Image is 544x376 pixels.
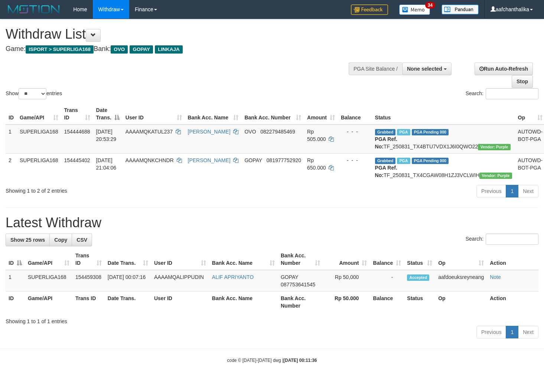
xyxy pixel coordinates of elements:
a: Note [490,274,501,280]
a: 1 [506,185,518,197]
img: panduan.png [442,4,479,15]
b: PGA Ref. No: [375,136,397,150]
th: Balance: activate to sort column ascending [370,249,404,270]
th: Rp 50.000 [323,292,370,313]
span: [DATE] 20:53:29 [96,129,117,142]
input: Search: [486,88,538,99]
a: Next [518,326,538,338]
label: Search: [466,234,538,245]
div: Showing 1 to 2 of 2 entries [6,184,221,195]
td: TF_250831_TX4CGAW08H1ZJ3VCLWIH [372,153,515,182]
button: None selected [402,62,452,75]
th: ID: activate to sort column descending [6,249,25,270]
span: Accepted [407,274,429,281]
span: Copy 081977752920 to clipboard [267,157,301,163]
img: MOTION_logo.png [6,4,62,15]
th: Trans ID: activate to sort column ascending [61,103,93,125]
th: Bank Acc. Name [209,292,278,313]
span: OVO [111,45,128,54]
span: Grabbed [375,129,396,135]
a: Stop [512,75,533,88]
span: 34 [425,2,435,9]
a: Next [518,185,538,197]
span: 154444688 [64,129,90,135]
td: 1 [6,125,17,154]
div: - - - [341,157,369,164]
h1: Withdraw List [6,27,355,42]
span: ISPORT > SUPERLIGA168 [26,45,94,54]
span: PGA Pending [412,129,449,135]
th: Trans ID: activate to sort column ascending [72,249,105,270]
a: 1 [506,326,518,338]
th: Bank Acc. Name: activate to sort column ascending [209,249,278,270]
div: PGA Site Balance / [349,62,402,75]
th: Action [487,292,538,313]
th: Date Trans.: activate to sort column ascending [105,249,151,270]
a: ALIF APRIYANTO [212,274,254,280]
td: - [370,270,404,292]
th: ID [6,292,25,313]
div: Showing 1 to 1 of 1 entries [6,315,538,325]
a: Previous [476,185,506,197]
span: GOPAY [244,157,262,163]
th: Amount: activate to sort column ascending [323,249,370,270]
a: CSV [72,234,92,246]
td: SUPERLIGA168 [17,125,61,154]
b: PGA Ref. No: [375,165,397,178]
th: User ID [151,292,209,313]
label: Search: [466,88,538,99]
th: Game/API [25,292,72,313]
span: Grabbed [375,158,396,164]
td: SUPERLIGA168 [25,270,72,292]
span: [DATE] 21:04:06 [96,157,117,171]
span: Rp 505.000 [307,129,326,142]
label: Show entries [6,88,62,99]
td: 154459308 [72,270,105,292]
img: Feedback.jpg [351,4,388,15]
span: PGA Pending [412,158,449,164]
span: GOPAY [281,274,298,280]
span: Rp 650.000 [307,157,326,171]
span: 154445402 [64,157,90,163]
th: Bank Acc. Name: activate to sort column ascending [185,103,242,125]
a: Copy [49,234,72,246]
th: Date Trans. [105,292,151,313]
th: Trans ID [72,292,105,313]
span: Copy 082279485469 to clipboard [260,129,295,135]
div: - - - [341,128,369,135]
a: Previous [476,326,506,338]
img: Button%20Memo.svg [399,4,430,15]
span: Copy 087753641545 to clipboard [281,282,315,287]
th: ID [6,103,17,125]
th: User ID: activate to sort column ascending [151,249,209,270]
span: LINKAJA [155,45,183,54]
strong: [DATE] 00:11:36 [283,358,317,363]
th: Status: activate to sort column ascending [404,249,435,270]
th: Op [435,292,487,313]
select: Showentries [19,88,46,99]
th: Status [372,103,515,125]
th: Date Trans.: activate to sort column descending [93,103,123,125]
th: Bank Acc. Number: activate to sort column ascending [241,103,304,125]
th: Game/API: activate to sort column ascending [25,249,72,270]
th: Amount: activate to sort column ascending [304,103,338,125]
a: Run Auto-Refresh [475,62,533,75]
span: Copy [54,237,67,243]
span: Marked by aafsoycanthlai [397,129,410,135]
th: Bank Acc. Number: activate to sort column ascending [278,249,323,270]
td: AAAAMQALIPPUDIN [151,270,209,292]
th: Balance [338,103,372,125]
span: Vendor URL: https://trx4.1velocity.biz [479,173,512,179]
span: OVO [244,129,256,135]
td: 2 [6,153,17,182]
input: Search: [486,234,538,245]
th: Action [487,249,538,270]
h4: Game: Bank: [6,45,355,53]
span: None selected [407,66,442,72]
span: GOPAY [130,45,153,54]
span: Show 25 rows [10,237,45,243]
th: Bank Acc. Number [278,292,323,313]
td: TF_250831_TX4BTU7VDX1J6I0QWO22 [372,125,515,154]
small: code © [DATE]-[DATE] dwg | [227,358,317,363]
td: [DATE] 00:07:16 [105,270,151,292]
